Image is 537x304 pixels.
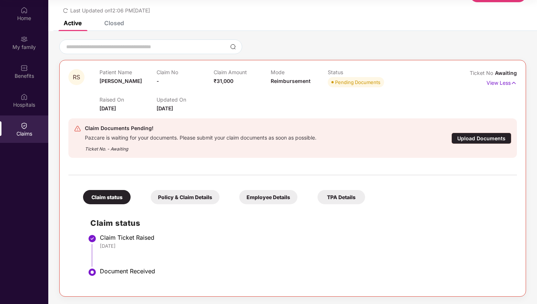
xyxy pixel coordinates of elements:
[73,74,80,80] span: RS
[451,133,511,144] div: Upload Documents
[318,190,365,204] div: TPA Details
[85,133,316,141] div: Pazcare is waiting for your documents. Please submit your claim documents as soon as possible.
[157,105,173,111] span: [DATE]
[100,234,510,241] div: Claim Ticket Raised
[151,190,219,204] div: Policy & Claim Details
[239,190,297,204] div: Employee Details
[74,125,81,132] img: svg+xml;base64,PHN2ZyB4bWxucz0iaHR0cDovL3d3dy53My5vcmcvMjAwMC9zdmciIHdpZHRoPSIyNCIgaGVpZ2h0PSIyNC...
[85,141,316,152] div: Ticket No. - Awaiting
[99,96,157,103] p: Raised On
[100,243,510,249] div: [DATE]
[157,69,214,75] p: Claim No
[328,69,385,75] p: Status
[70,7,150,14] span: Last Updated on 12:06 PM[DATE]
[99,78,142,84] span: [PERSON_NAME]
[335,79,380,86] div: Pending Documents
[100,267,510,275] div: Document Received
[99,69,157,75] p: Patient Name
[470,70,495,76] span: Ticket No
[230,44,236,50] img: svg+xml;base64,PHN2ZyBpZD0iU2VhcmNoLTMyeDMyIiB4bWxucz0iaHR0cDovL3d3dy53My5vcmcvMjAwMC9zdmciIHdpZH...
[495,70,517,76] span: Awaiting
[88,268,97,277] img: svg+xml;base64,PHN2ZyBpZD0iU3RlcC1BY3RpdmUtMzJ4MzIiIHhtbG5zPSJodHRwOi8vd3d3LnczLm9yZy8yMDAwL3N2Zy...
[90,217,510,229] h2: Claim status
[20,122,28,129] img: svg+xml;base64,PHN2ZyBpZD0iQ2xhaW0iIHhtbG5zPSJodHRwOi8vd3d3LnczLm9yZy8yMDAwL3N2ZyIgd2lkdGg9IjIwIi...
[83,190,131,204] div: Claim status
[214,69,271,75] p: Claim Amount
[104,19,124,27] div: Closed
[88,234,97,243] img: svg+xml;base64,PHN2ZyBpZD0iU3RlcC1Eb25lLTMyeDMyIiB4bWxucz0iaHR0cDovL3d3dy53My5vcmcvMjAwMC9zdmciIH...
[63,7,68,14] span: redo
[157,96,214,103] p: Updated On
[20,64,28,72] img: svg+xml;base64,PHN2ZyBpZD0iQmVuZWZpdHMiIHhtbG5zPSJodHRwOi8vd3d3LnczLm9yZy8yMDAwL3N2ZyIgd2lkdGg9Ij...
[64,19,82,27] div: Active
[271,78,311,84] span: Reimbursement
[20,35,28,43] img: svg+xml;base64,PHN2ZyB3aWR0aD0iMjAiIGhlaWdodD0iMjAiIHZpZXdCb3g9IjAgMCAyMCAyMCIgZmlsbD0ibm9uZSIgeG...
[99,105,116,111] span: [DATE]
[487,77,517,87] p: View Less
[20,93,28,100] img: svg+xml;base64,PHN2ZyBpZD0iSG9zcGl0YWxzIiB4bWxucz0iaHR0cDovL3d3dy53My5vcmcvMjAwMC9zdmciIHdpZHRoPS...
[157,78,159,84] span: -
[271,69,328,75] p: Mode
[20,7,28,14] img: svg+xml;base64,PHN2ZyBpZD0iSG9tZSIgeG1sbnM9Imh0dHA6Ly93d3cudzMub3JnLzIwMDAvc3ZnIiB3aWR0aD0iMjAiIG...
[511,79,517,87] img: svg+xml;base64,PHN2ZyB4bWxucz0iaHR0cDovL3d3dy53My5vcmcvMjAwMC9zdmciIHdpZHRoPSIxNyIgaGVpZ2h0PSIxNy...
[85,124,316,133] div: Claim Documents Pending!
[214,78,233,84] span: ₹31,000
